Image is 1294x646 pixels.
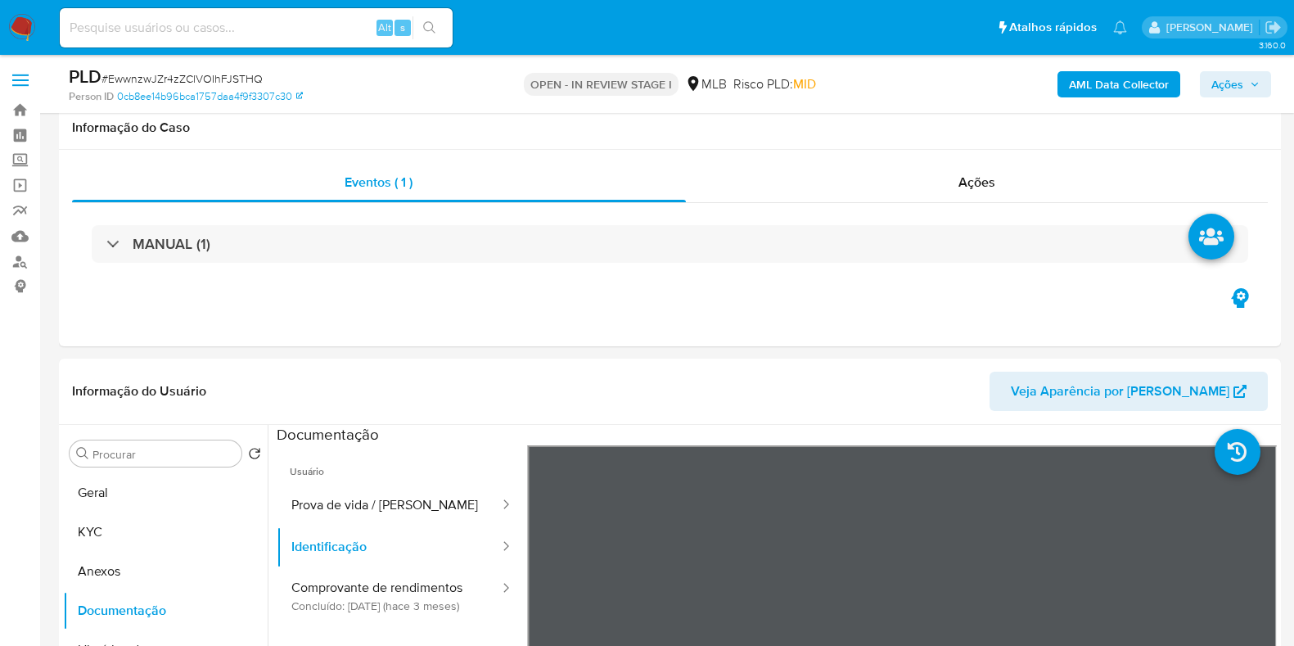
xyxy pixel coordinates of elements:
[1166,20,1259,35] p: jhonata.costa@mercadolivre.com
[92,225,1248,263] div: MANUAL (1)
[378,20,391,35] span: Alt
[69,89,114,104] b: Person ID
[400,20,405,35] span: s
[793,75,816,93] span: MID
[63,591,268,630] button: Documentação
[1200,71,1271,97] button: Ações
[733,75,816,93] span: Risco PLD:
[1057,71,1180,97] button: AML Data Collector
[72,383,206,400] h1: Informação do Usuário
[133,235,210,253] h3: MANUAL (1)
[345,173,413,192] span: Eventos ( 1 )
[524,73,679,96] p: OPEN - IN REVIEW STAGE I
[958,173,995,192] span: Ações
[1113,20,1127,34] a: Notificações
[1211,71,1243,97] span: Ações
[990,372,1268,411] button: Veja Aparência por [PERSON_NAME]
[117,89,303,104] a: 0cb8ee14b96bca1757daa4f9f3307c30
[1069,71,1169,97] b: AML Data Collector
[63,513,268,552] button: KYC
[69,63,101,89] b: PLD
[1009,19,1097,36] span: Atalhos rápidos
[248,447,261,465] button: Retornar ao pedido padrão
[101,70,263,87] span: # EwwnzwJZr4zZClVOIhFJSTHQ
[63,473,268,513] button: Geral
[60,17,453,38] input: Pesquise usuários ou casos...
[92,447,235,462] input: Procurar
[1011,372,1229,411] span: Veja Aparência por [PERSON_NAME]
[76,447,89,460] button: Procurar
[413,16,446,39] button: search-icon
[685,75,727,93] div: MLB
[1265,19,1282,36] a: Sair
[63,552,268,591] button: Anexos
[72,120,1268,136] h1: Informação do Caso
